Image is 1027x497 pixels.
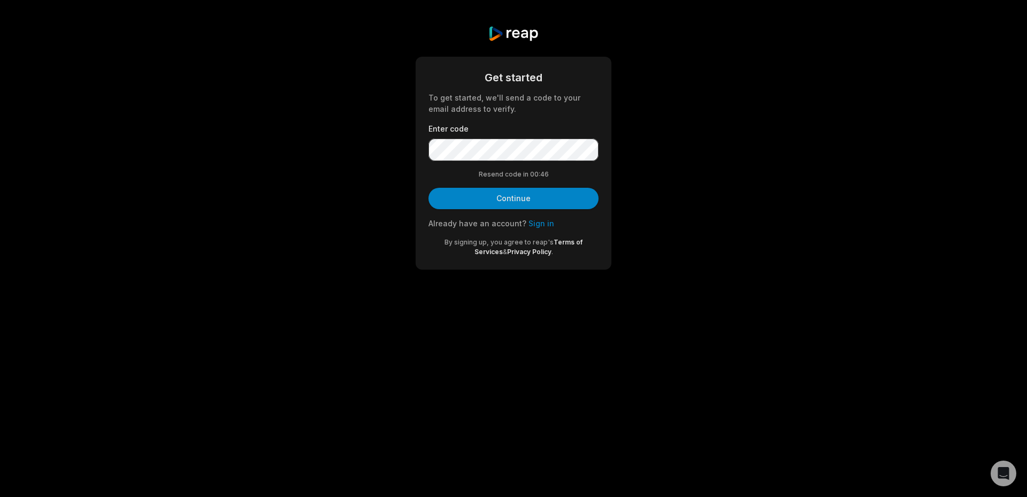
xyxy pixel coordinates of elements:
[428,92,599,114] div: To get started, we'll send a code to your email address to verify.
[551,248,553,256] span: .
[428,70,599,86] div: Get started
[507,248,551,256] a: Privacy Policy
[428,170,599,179] div: Resend code in 00:
[991,461,1016,486] div: Open Intercom Messenger
[444,238,554,246] span: By signing up, you agree to reap's
[488,26,539,42] img: reap
[503,248,507,256] span: &
[474,238,583,256] a: Terms of Services
[540,170,549,179] span: 46
[528,219,554,228] a: Sign in
[428,188,599,209] button: Continue
[428,219,526,228] span: Already have an account?
[428,123,599,134] label: Enter code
